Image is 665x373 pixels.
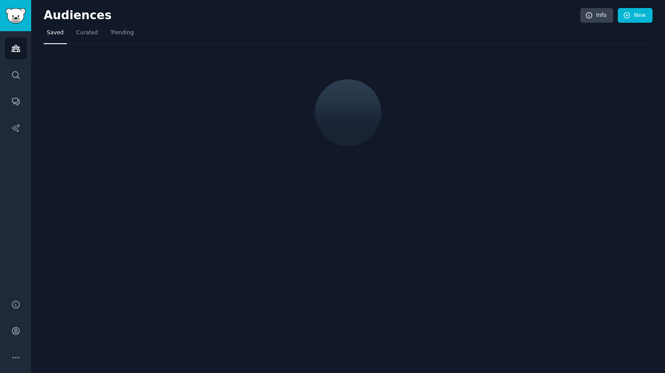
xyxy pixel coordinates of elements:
[5,8,26,24] img: GummySearch logo
[107,26,137,44] a: Trending
[44,26,67,44] a: Saved
[111,29,134,37] span: Trending
[580,8,613,23] a: Info
[618,8,653,23] a: New
[73,26,101,44] a: Curated
[44,8,580,23] h2: Audiences
[76,29,98,37] span: Curated
[47,29,64,37] span: Saved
